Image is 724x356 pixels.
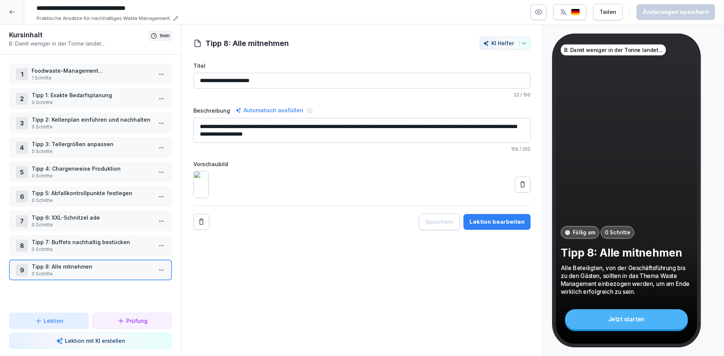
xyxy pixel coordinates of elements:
[561,246,692,260] p: Tipp 8: Alle mitnehmen
[32,67,152,75] p: Foodwaste-Management...
[32,263,152,270] p: Tipp 8: Alle mitnehmen
[16,142,28,154] div: 4
[16,93,28,105] div: 2
[9,186,172,207] div: 6Tipp 5: Abfallkontrollpunkte festlegen0 Schritte
[32,124,152,130] p: 0 Schritte
[32,270,152,277] p: 0 Schritte
[16,191,28,203] div: 6
[9,162,172,182] div: 5Tipp 4: Chargenweise Produktion0 Schritte
[9,313,89,329] button: Lektion
[514,92,519,98] span: 22
[32,189,152,197] p: Tipp 5: Abfallkontrollpunkte festlegen
[9,64,172,84] div: 1Foodwaste-Management...1 Schritte
[483,40,527,46] div: KI Helfer
[480,37,531,50] button: KI Helfer
[32,173,152,179] p: 0 Schritte
[193,171,209,198] img: f39c3ddc-1a95-4ed5-ae99-1bbc861f8faa
[469,218,525,226] div: Lektion bearbeiten
[16,264,28,276] div: 9
[425,218,453,226] div: Speichern
[600,8,616,16] div: Teilen
[463,214,531,230] button: Lektion bearbeiten
[32,75,152,81] p: 1 Schritte
[193,160,531,168] label: Vorschaubild
[193,107,230,115] label: Beschreibung
[9,260,172,280] div: 9Tipp 8: Alle mitnehmen0 Schritte
[32,214,152,222] p: Tipp 6: XXL-Schnitzel ade
[193,146,531,153] p: / 250
[193,92,531,98] p: / 150
[16,166,28,178] div: 5
[604,229,630,236] p: 0 Schritte
[234,106,305,115] div: Automatisch ausfüllen
[565,309,688,329] div: Jetzt starten
[32,116,152,124] p: Tipp 2: Kellenplan einführen und nachhalten
[92,313,172,329] button: Prüfung
[419,214,460,230] button: Speichern
[9,211,172,231] div: 7Tipp 6: XXL-Schnitzel ade0 Schritte
[9,31,148,40] h1: Kursinhalt
[16,240,28,252] div: 8
[32,140,152,148] p: Tipp 3: Tellergrößen anpassen
[9,333,172,349] button: Lektion mit KI erstellen
[37,15,171,22] p: Praktische Ansätze für nachhaltiges Waste Management.
[9,88,172,109] div: 2Tipp 1: Exakte Bedarfsplanung0 Schritte
[511,146,518,152] span: 159
[16,215,28,227] div: 7
[572,229,595,236] p: Fällig am
[9,40,148,47] p: B: Damit weniger in der Tonne landet...
[32,197,152,204] p: 0 Schritte
[32,165,152,173] p: Tipp 4: Chargenweise Produktion
[593,4,623,20] button: Teilen
[32,222,152,228] p: 0 Schritte
[126,317,147,325] p: Prüfung
[206,38,289,49] h1: Tipp 8: Alle mitnehmen
[32,148,152,155] p: 0 Schritte
[16,68,28,80] div: 1
[9,137,172,158] div: 4Tipp 3: Tellergrößen anpassen0 Schritte
[32,238,152,246] p: Tipp 7: Buffets nachhaltig bestücken
[637,4,715,20] button: Änderungen speichern
[160,32,170,40] p: 1 min
[32,246,152,253] p: 0 Schritte
[193,214,209,230] button: Remove
[9,235,172,256] div: 8Tipp 7: Buffets nachhaltig bestücken0 Schritte
[32,99,152,106] p: 0 Schritte
[32,91,152,99] p: Tipp 1: Exakte Bedarfsplanung
[571,9,580,16] img: de.svg
[564,46,663,53] p: B: Damit weniger in der Tonne landet...
[44,317,63,325] p: Lektion
[16,117,28,129] div: 3
[193,62,531,70] label: Titel
[561,264,692,295] p: Alle Beteiligten, von der Geschäftsführung bis zu den Gästen, sollten in das Thema Waste Manageme...
[65,337,125,345] p: Lektion mit KI erstellen
[9,113,172,133] div: 3Tipp 2: Kellenplan einführen und nachhalten0 Schritte
[643,8,709,16] div: Änderungen speichern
